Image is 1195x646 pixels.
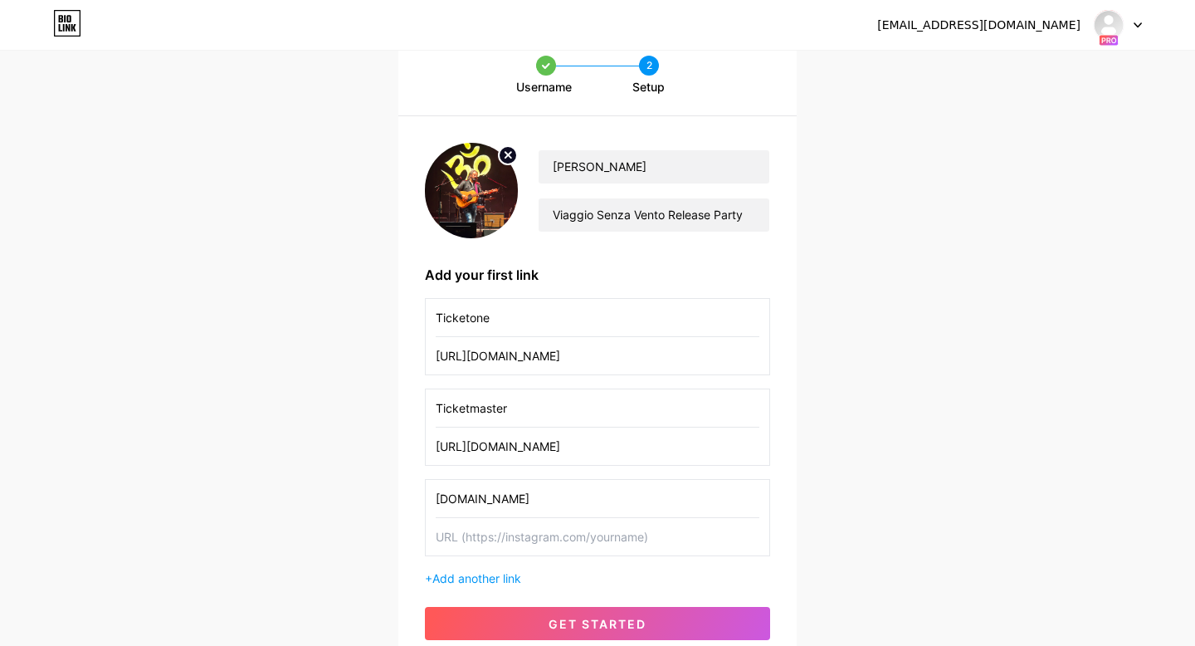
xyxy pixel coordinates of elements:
span: get started [549,617,646,631]
button: get started [425,607,770,640]
input: URL (https://instagram.com/yourname) [436,428,759,465]
span: Username [516,79,572,95]
img: damarcoamarco [1093,9,1124,41]
input: Link name (My Instagram) [436,389,759,427]
input: Your name [539,150,769,184]
span: Add another link [432,571,521,585]
div: 2 [639,56,659,76]
input: Link name (My Instagram) [436,480,759,517]
div: [EMAIL_ADDRESS][DOMAIN_NAME] [877,17,1080,34]
img: profile pic [425,143,518,238]
input: bio [539,198,769,232]
input: URL (https://instagram.com/yourname) [436,337,759,374]
div: + [425,570,770,587]
input: Link name (My Instagram) [436,299,759,336]
span: Setup [632,79,665,95]
div: Add your first link [425,265,770,285]
input: URL (https://instagram.com/yourname) [436,518,759,555]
